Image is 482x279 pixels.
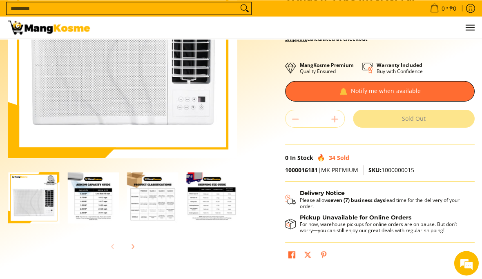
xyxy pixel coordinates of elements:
a: Pin on Pinterest [317,248,329,262]
span: SKU: [368,166,381,173]
span: 0 [440,5,445,11]
span: In Stock [290,153,313,161]
img: Carrier 1.50 HP Remote Aura Window-Type Inverter Air Conditioner (Premium)-2 [67,172,118,223]
button: Search [238,2,251,14]
p: Buy with Confidence [376,62,422,74]
ul: Customer Navigation [98,16,474,38]
strong: MangKosme Premium [299,61,353,68]
span: 1000000015 [368,166,414,173]
span: • [427,4,458,13]
p: For now, warehouse pickups for online orders are on pause. But don’t worry—you can still enjoy ou... [299,221,466,233]
strong: Delivery Notice [299,189,344,196]
img: Carrier 1.50 HP Remote Aura Window-Type Inverter Air Conditioner (Premium)-3 [127,172,178,223]
img: mang-kosme-shipping-fee-guide-infographic [186,172,237,223]
img: Carrier Aura 1.5 HP Window-Type Remote Inverter Aircon l Mang Kosme [8,20,90,34]
img: Carrier 1.50 HP Remote Aura Window-Type Inverter Air Conditioner (Premium)-1 [8,172,59,223]
a: Post on X [301,248,313,262]
button: Menu [464,16,474,38]
span: 0 [285,153,288,161]
nav: Main Menu [98,16,474,38]
a: 1000016181 [285,166,317,173]
span: 34 [328,153,335,161]
button: Shipping & Delivery [285,189,466,208]
a: Share on Facebook [286,248,297,262]
span: ₱0 [447,5,457,11]
button: Next [123,237,141,255]
p: Quality Ensured [299,62,353,74]
p: Please allow lead time for the delivery of your order. [299,197,466,209]
strong: Warranty Included [376,61,422,68]
strong: Pickup Unavailable for Online Orders [299,214,411,220]
strong: seven (7) business days [328,196,385,203]
span: Sold [337,153,349,161]
span: |MK PREMIUM [285,166,358,173]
